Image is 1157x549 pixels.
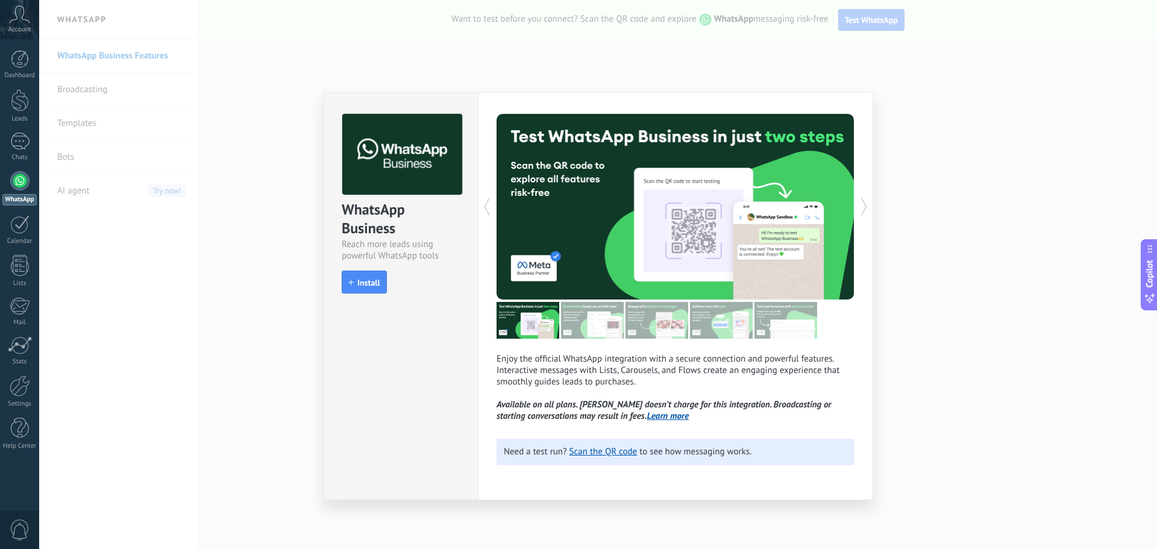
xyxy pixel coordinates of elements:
span: to see how messaging works. [639,446,751,457]
div: WhatsApp Business [342,200,460,239]
img: tour_image_ba1a9dba37f3416c4982efb0d2f1f8f9.png [561,302,624,339]
span: Install [357,278,380,287]
p: Enjoy the official WhatsApp integration with a secure connection and powerful features. Interacti... [497,353,854,422]
div: Calendar [2,237,37,245]
img: logo_main.png [342,114,462,195]
div: Leads [2,115,37,123]
div: Help Center [2,442,37,450]
div: Reach more leads using powerful WhatsApp tools [342,239,460,262]
img: tour_image_24a60f2de5b7f716b00b2508d23a5f71.png [497,302,559,339]
div: Settings [2,400,37,408]
div: WhatsApp [2,194,37,205]
div: Lists [2,280,37,287]
span: Need a test run? [504,446,567,457]
div: Stats [2,358,37,366]
div: Dashboard [2,72,37,80]
div: Mail [2,319,37,327]
img: tour_image_6b5bee784155b0e26d0e058db9499733.png [626,302,688,339]
i: Available on all plans. [PERSON_NAME] doesn’t charge for this integration. Broadcasting or starti... [497,399,832,422]
img: tour_image_7cdf1e24cac3d52841d4c909d6b5c66e.png [754,302,817,339]
div: Chats [2,154,37,162]
span: Account [8,26,31,34]
a: Learn more [647,410,689,422]
img: tour_image_8adaa4405412f818fdd31a128ea7bfdb.png [690,302,753,339]
button: Install [342,271,387,293]
a: Scan the QR code [569,446,638,457]
span: Copilot [1144,260,1156,287]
